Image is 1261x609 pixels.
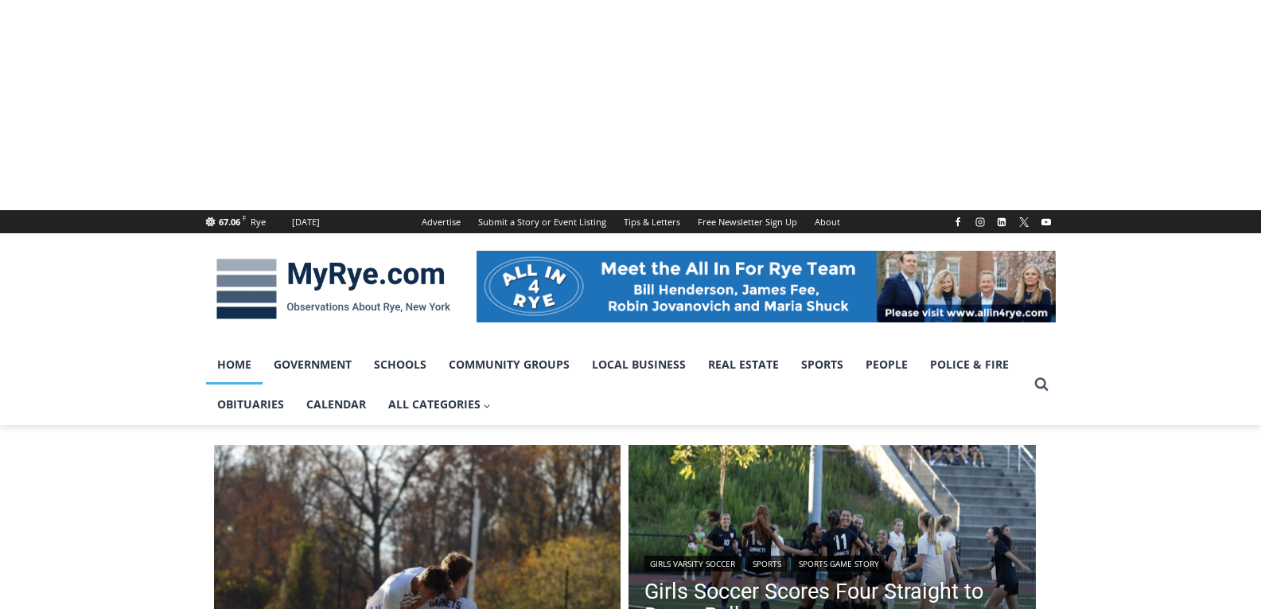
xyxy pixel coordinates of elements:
div: Rye [251,215,266,229]
nav: Primary Navigation [206,345,1027,425]
a: Free Newsletter Sign Up [689,210,806,233]
a: People [854,345,919,385]
span: 67.06 [219,216,240,228]
nav: Secondary Navigation [413,210,849,233]
div: [DATE] [292,215,320,229]
a: All Categories [377,385,503,424]
a: Sports Game Story [793,556,885,572]
a: Instagram [971,213,990,232]
a: Girls Varsity Soccer [644,556,741,572]
a: About [806,210,849,233]
img: All in for Rye [477,251,1056,322]
a: Police & Fire [919,345,1020,385]
a: Facebook [948,213,967,232]
a: Linkedin [992,213,1011,232]
a: X [1014,213,1033,232]
a: Calendar [295,385,377,424]
a: YouTube [1037,213,1056,232]
div: | | [644,552,1020,572]
a: Obituaries [206,385,295,424]
button: View Search Form [1027,370,1056,399]
img: MyRye.com [206,248,461,330]
a: Tips & Letters [615,210,689,233]
a: Sports [747,556,787,572]
a: Sports [790,345,854,385]
span: F [243,213,246,222]
a: Community Groups [438,345,581,385]
a: Schools [363,345,438,385]
a: Real Estate [697,345,790,385]
a: Advertise [413,210,469,233]
a: Home [206,345,263,385]
span: All Categories [388,396,492,413]
a: Government [263,345,363,385]
a: Local Business [581,345,697,385]
a: Submit a Story or Event Listing [469,210,615,233]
